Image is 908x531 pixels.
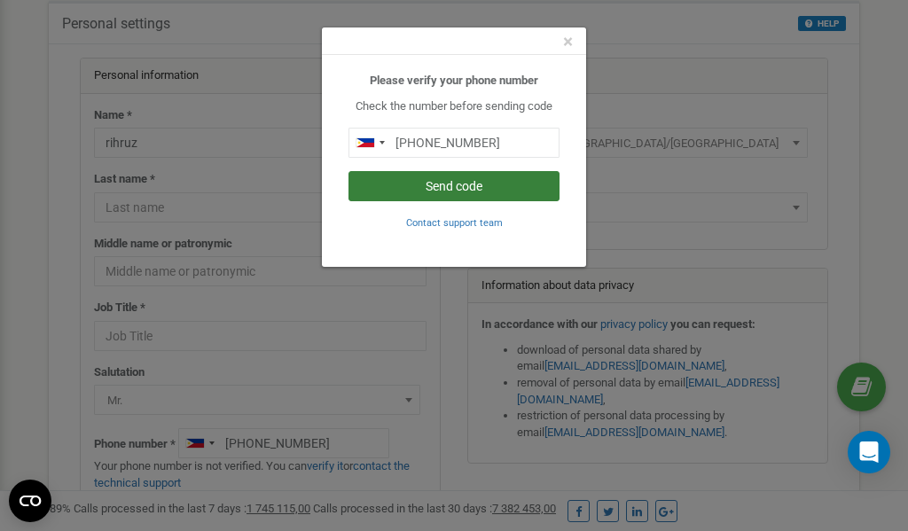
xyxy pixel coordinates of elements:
[848,431,890,473] div: Open Intercom Messenger
[348,98,560,115] p: Check the number before sending code
[563,33,573,51] button: Close
[563,31,573,52] span: ×
[9,480,51,522] button: Open CMP widget
[348,128,560,158] input: 0905 123 4567
[349,129,390,157] div: Telephone country code
[406,215,503,229] a: Contact support team
[348,171,560,201] button: Send code
[370,74,538,87] b: Please verify your phone number
[406,217,503,229] small: Contact support team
